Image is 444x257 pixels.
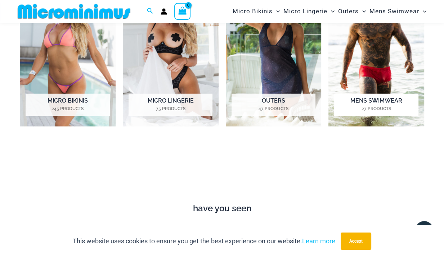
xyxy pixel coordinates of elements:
span: Outers [338,2,359,21]
span: Menu Toggle [327,2,335,21]
mark: 75 Products [129,105,212,112]
a: Mens SwimwearMenu ToggleMenu Toggle [368,2,428,21]
a: Micro BikinisMenu ToggleMenu Toggle [231,2,282,21]
h4: have you seen [14,203,430,214]
h2: Outers [232,94,315,116]
span: Mens Swimwear [369,2,419,21]
span: Menu Toggle [359,2,366,21]
h2: Micro Lingerie [129,94,212,116]
nav: Site Navigation [230,1,430,22]
a: Search icon link [147,7,153,16]
span: Menu Toggle [419,2,426,21]
a: View Shopping Cart, empty [174,3,191,19]
span: Micro Lingerie [283,2,327,21]
a: Micro LingerieMenu ToggleMenu Toggle [282,2,336,21]
h2: Mens Swimwear [334,94,418,116]
img: MM SHOP LOGO FLAT [15,3,133,19]
mark: 47 Products [232,105,315,112]
button: Accept [341,233,371,250]
span: Micro Bikinis [233,2,273,21]
iframe: TrustedSite Certified [20,145,424,199]
mark: 27 Products [334,105,418,112]
h2: Micro Bikinis [26,94,109,116]
a: Learn more [302,237,335,245]
a: OutersMenu ToggleMenu Toggle [336,2,368,21]
p: This website uses cookies to ensure you get the best experience on our website. [73,236,335,247]
mark: 245 Products [26,105,109,112]
span: Menu Toggle [273,2,280,21]
a: Account icon link [161,8,167,15]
